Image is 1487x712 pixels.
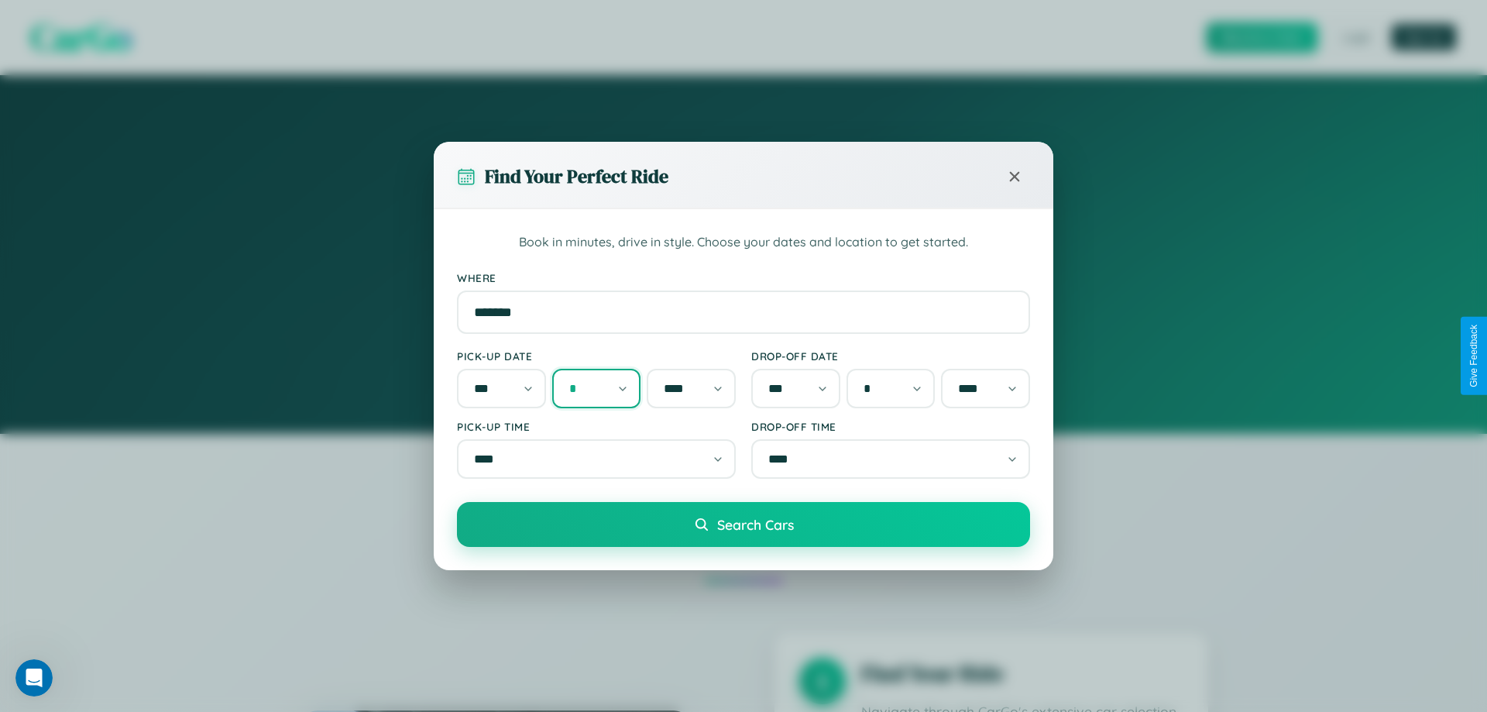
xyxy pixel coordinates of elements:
[457,420,736,433] label: Pick-up Time
[457,502,1030,547] button: Search Cars
[751,420,1030,433] label: Drop-off Time
[717,516,794,533] span: Search Cars
[457,271,1030,284] label: Where
[751,349,1030,363] label: Drop-off Date
[457,232,1030,253] p: Book in minutes, drive in style. Choose your dates and location to get started.
[457,349,736,363] label: Pick-up Date
[485,163,668,189] h3: Find Your Perfect Ride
